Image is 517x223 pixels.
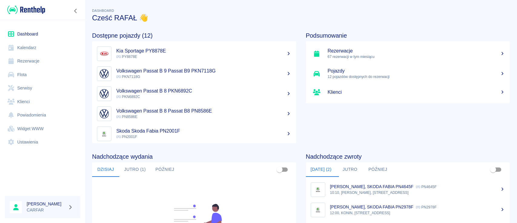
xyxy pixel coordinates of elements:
a: Renthelp logo [5,5,45,15]
p: [PERSON_NAME], SKODA FABIA PN4645F [330,184,413,189]
span: PKN6892C [116,95,140,99]
a: Klienci [5,95,80,109]
a: Ustawienia [5,135,80,149]
a: Image[PERSON_NAME], SKODA FABIA PN2978F PN2978F12:00, KONIN, [STREET_ADDRESS] [306,200,510,220]
h4: Nadchodzące wydania [92,153,296,160]
h5: Kia Sportage PY8878E [116,48,291,54]
h4: Dostępne pojazdy (12) [92,32,296,39]
p: PN4645F [416,185,437,189]
h5: Rezerwacje [328,48,505,54]
a: Dashboard [5,27,80,41]
a: Image[PERSON_NAME], SKODA FABIA PN4645F PN4645F10:10, [PERSON_NAME], [STREET_ADDRESS] [306,179,510,200]
a: ImageVolkswagen Passat B 8 PKN6892C PKN6892C [92,84,296,104]
h5: Klienci [328,89,505,95]
a: Rezerwacje67 rezerwacji w tym miesiącu [306,44,510,64]
span: Pokaż przypisane tylko do mnie [274,164,285,175]
h4: Nadchodzące zwroty [306,153,510,160]
span: Dashboard [92,9,114,12]
p: 67 rezerwacji w tym miesiącu [328,54,505,59]
button: Później [151,162,179,177]
span: PKN7118G [116,75,140,79]
a: Serwisy [5,81,80,95]
h4: Podsumowanie [306,32,510,39]
img: Renthelp logo [7,5,45,15]
span: PY8878E [116,55,137,59]
a: Widget WWW [5,122,80,136]
a: ImageKia Sportage PY8878E PY8878E [92,44,296,64]
a: ImageSkoda Skoda Fabia PN2001F PN2001F [92,124,296,144]
img: Image [312,204,324,216]
img: Image [98,48,110,59]
button: [DATE] (2) [306,162,336,177]
span: PN2001F [116,135,137,139]
button: Zwiń nawigację [71,7,80,15]
img: Image [98,108,110,120]
img: Image [98,128,110,140]
h5: Skoda Skoda Fabia PN2001F [116,128,291,134]
button: Później [364,162,392,177]
a: Klienci [306,84,510,101]
a: Flota [5,68,80,82]
a: ImageVolkswagen Passat B 9 Passat B9 PKN7118G PKN7118G [92,64,296,84]
p: 12 pojazdów dostępnych do rezerwacji [328,74,505,79]
a: Pojazdy12 pojazdów dostępnych do rezerwacji [306,64,510,84]
h5: Volkswagen Passat B 8 Passat B8 PN8586E [116,108,291,114]
p: 10:10, [PERSON_NAME], [STREET_ADDRESS] [330,190,505,195]
span: Pokaż przypisane tylko do mnie [487,164,499,175]
h6: [PERSON_NAME] [27,201,65,207]
a: ImageVolkswagen Passat B 8 Passat B8 PN8586E PN8586E [92,104,296,124]
p: 12:00, KONIN, [STREET_ADDRESS] [330,210,505,216]
h5: Volkswagen Passat B 9 Passat B9 PKN7118G [116,68,291,74]
a: Powiadomienia [5,108,80,122]
p: [PERSON_NAME], SKODA FABIA PN2978F [330,204,413,209]
img: Image [98,88,110,100]
span: PN8586E [116,115,137,119]
img: Image [98,68,110,79]
img: Image [312,184,324,195]
button: Jutro [336,162,364,177]
a: Kalendarz [5,41,80,55]
button: Dzisiaj [92,162,119,177]
h5: Volkswagen Passat B 8 PKN6892C [116,88,291,94]
button: Jutro (1) [119,162,151,177]
h5: Pojazdy [328,68,505,74]
h3: Cześć RAFAŁ 👋 [92,14,510,22]
p: CARFAR [27,207,65,213]
a: Rezerwacje [5,54,80,68]
p: PN2978F [416,205,437,209]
